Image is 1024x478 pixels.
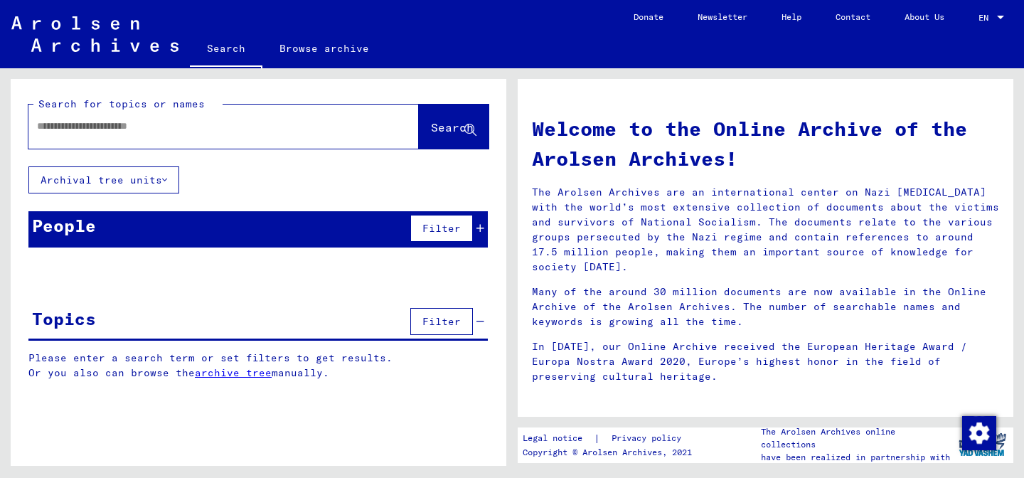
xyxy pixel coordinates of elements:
[422,315,461,328] span: Filter
[11,16,178,52] img: Arolsen_neg.svg
[262,31,386,65] a: Browse archive
[532,114,999,174] h1: Welcome to the Online Archive of the Arolsen Archives!
[761,451,951,464] p: have been realized in partnership with
[600,431,698,446] a: Privacy policy
[532,285,999,329] p: Many of the around 30 million documents are now available in the Online Archive of the Arolsen Ar...
[28,166,179,193] button: Archival tree units
[431,120,474,134] span: Search
[523,446,698,459] p: Copyright © Arolsen Archives, 2021
[32,306,96,331] div: Topics
[532,185,999,275] p: The Arolsen Archives are an international center on Nazi [MEDICAL_DATA] with the world’s most ext...
[410,308,473,335] button: Filter
[190,31,262,68] a: Search
[38,97,205,110] mat-label: Search for topics or names
[28,351,489,381] p: Please enter a search term or set filters to get results. Or you also can browse the manually.
[419,105,489,149] button: Search
[962,416,996,450] img: Modification du consentement
[195,366,272,379] a: archive tree
[523,431,698,446] div: |
[978,12,988,23] mat-select-trigger: EN
[32,213,96,238] div: People
[523,431,594,446] a: Legal notice
[410,215,473,242] button: Filter
[532,339,999,384] p: In [DATE], our Online Archive received the European Heritage Award / Europa Nostra Award 2020, Eu...
[761,425,951,451] p: The Arolsen Archives online collections
[422,222,461,235] span: Filter
[956,427,1009,462] img: yv_logo.png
